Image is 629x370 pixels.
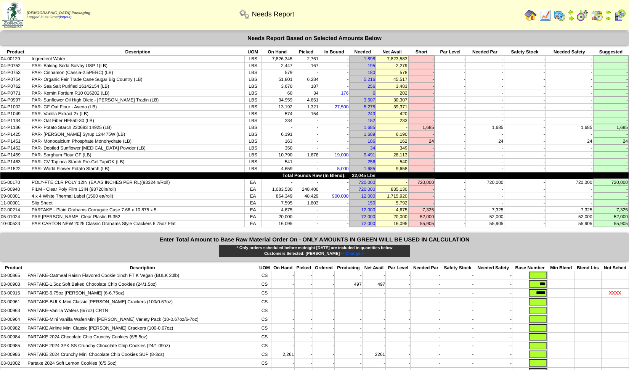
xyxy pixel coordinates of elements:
td: - [466,55,504,62]
td: - [546,145,593,151]
a: 152 [367,118,375,123]
td: 541 [262,158,293,165]
a: 186 [367,138,375,144]
td: 04-P1463 [0,158,31,165]
td: LBS [245,97,262,103]
td: PAR- [PERSON_NAME] Syrup 124475W (LB) [31,131,245,138]
th: Needed Safety [546,49,593,55]
td: - [376,124,408,131]
td: PAR- Monocalcium Phosphate Monohydrate (LB) [31,138,245,145]
td: - [408,158,435,165]
td: - [319,117,349,124]
td: PAR- Cinnamon (Cassia-2.5PERC) (LB) [31,69,245,76]
td: 574 [262,110,293,117]
td: - [408,151,435,158]
a: 720,000 [359,187,375,192]
td: 720,000 [546,179,593,186]
a: 243 [367,111,375,116]
td: - [319,69,349,76]
td: - [435,55,466,62]
td: - [435,83,466,90]
td: - [408,145,435,151]
span: ⇐ Change ⇐ [341,251,365,256]
td: - [408,117,435,124]
td: - [546,76,593,83]
td: - [546,103,593,110]
td: LBS [245,124,262,131]
td: FILM - Clear Poly Film 13IN (93720in/roll) [31,186,245,193]
td: PAR- Kemin Fortium R10 016202 (LB) [31,90,245,97]
td: 34 [293,90,319,97]
td: 3,670 [262,83,293,90]
td: - [504,131,546,138]
td: - [435,69,466,76]
td: - [319,110,349,117]
td: - [504,179,546,186]
span: [DEMOGRAPHIC_DATA] Packaging [27,11,90,15]
td: - [466,165,504,172]
td: - [319,138,349,145]
td: - [408,110,435,117]
td: - [504,145,546,151]
td: - [466,69,504,76]
td: - [319,83,349,90]
th: Safety Stock [504,49,546,55]
td: - [593,151,629,158]
td: - [593,76,629,83]
td: 05-00170 [0,179,31,186]
a: 12,000 [361,207,375,212]
a: 19,000 [335,152,349,158]
td: - [546,110,593,117]
td: 24 [408,138,435,145]
td: - [293,117,319,124]
td: 6,284 [293,76,319,83]
td: - [408,186,435,193]
a: 1,898 [364,56,375,61]
a: 5,275 [364,104,375,109]
td: - [504,124,546,131]
td: - [593,55,629,62]
th: In Bound [319,49,349,55]
td: 7,826,345 [262,55,293,62]
td: 187 [293,83,319,90]
td: 349 [376,145,408,151]
td: 3,483 [376,83,408,90]
td: - [293,145,319,151]
td: - [408,76,435,83]
td: LBS [245,138,262,145]
td: PAR- Deoiled Sunflower [MEDICAL_DATA] Powder (LB) [31,145,245,151]
a: 3,607 [364,97,375,103]
td: - [293,165,319,172]
td: - [435,151,466,158]
td: 540 [376,158,408,165]
td: LBS [245,55,262,62]
td: 234 [262,117,293,124]
td: - [504,117,546,124]
td: PAR- Sorghum Flour GF (LB) [31,151,245,158]
a: 1,685 [364,125,375,130]
a: 27,500 [335,104,349,109]
td: 163 [262,138,293,145]
td: - [504,90,546,97]
span: Needs Report [252,10,294,18]
th: Suggested [593,49,629,55]
td: 9,658 [376,165,408,172]
th: On Hand [262,49,293,55]
td: PAR- GF Oat Flour - Avena (LB) [31,103,245,110]
td: - [293,179,319,186]
td: LBS [245,117,262,124]
td: - [319,62,349,69]
td: PAR- World Flower Potato Starch (LB) [31,165,245,172]
td: PAR- Sunflower Oil High Oleic - [PERSON_NAME] Tradin (LB) [31,97,245,103]
td: - [435,145,466,151]
td: 248,400 [293,186,319,193]
img: arrowleft.gif [605,9,611,15]
img: arrowright.gif [568,15,574,21]
a: 9,491 [364,152,375,158]
td: - [435,62,466,69]
td: - [293,138,319,145]
a: 256 [367,84,375,89]
th: Short [408,49,435,55]
td: - [593,158,629,165]
td: PAR- Oat Fiber HF550-30 (LB) [31,117,245,124]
